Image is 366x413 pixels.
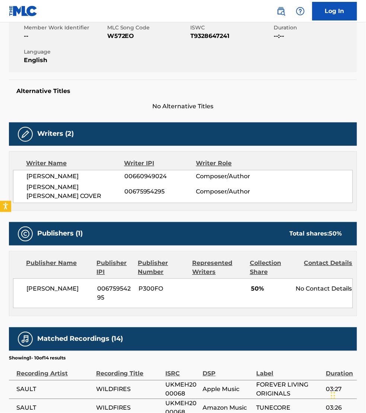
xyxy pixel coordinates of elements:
div: Represented Writers [192,259,245,277]
div: Publisher Number [138,259,187,277]
div: Publisher IPI [97,259,133,277]
span: UKMEH2000068 [166,381,199,398]
span: Amazon Music [203,404,253,413]
span: W572EO [107,32,189,41]
span: 50% [251,285,290,294]
span: WILDFIRES [96,385,162,394]
span: SAULT [16,404,92,413]
span: Member Work Identifier [24,24,105,32]
div: Recording Title [96,362,162,378]
span: WILDFIRES [96,404,162,413]
h5: Matched Recordings (14) [37,335,123,343]
span: [PERSON_NAME] [26,285,92,294]
span: P300FO [139,285,188,294]
div: Total shares: [290,230,342,238]
span: English [24,56,105,65]
a: Public Search [274,4,289,19]
span: 50 % [329,230,342,237]
img: search [277,7,286,16]
span: 00675954295 [97,285,133,302]
span: No Alternative Titles [9,102,357,111]
span: -- [24,32,105,41]
h5: Alternative Titles [16,87,350,95]
span: Composer/Author [196,188,261,196]
span: TUNECORE [257,404,322,413]
div: Writer IPI [124,159,196,168]
div: ISRC [166,362,199,378]
span: 00675954295 [124,188,196,196]
span: MLC Song Code [107,24,189,32]
span: Duration [274,24,355,32]
img: Matched Recordings [21,335,30,344]
img: help [296,7,305,16]
span: FOREVER LIVING ORIGINALS [257,381,322,398]
div: Label [257,362,322,378]
div: Help [293,4,308,19]
div: Publisher Name [26,259,91,277]
img: MLC Logo [9,6,38,16]
div: Duration [326,362,353,378]
div: Recording Artist [16,362,92,378]
span: --:-- [274,32,355,41]
span: Apple Music [203,385,253,394]
span: [PERSON_NAME] [26,172,124,181]
a: Log In [312,2,357,20]
div: Writer Name [26,159,124,168]
h5: Writers (2) [37,130,74,138]
div: No Contact Details [296,285,353,294]
img: Publishers [21,230,30,238]
iframe: Chat Widget [329,377,366,413]
div: DSP [203,362,253,378]
div: Collection Share [250,259,299,277]
div: Contact Details [304,259,353,277]
span: [PERSON_NAME] [PERSON_NAME] COVER [26,183,124,201]
p: Showing 1 - 10 of 14 results [9,355,66,362]
img: Writers [21,130,30,139]
div: Drag [331,385,335,407]
span: Language [24,48,105,56]
span: 03:26 [326,404,353,413]
div: Writer Role [196,159,262,168]
span: 03:27 [326,385,353,394]
span: ISWC [191,24,272,32]
h5: Publishers (1) [37,230,83,238]
span: 00660949024 [124,172,196,181]
span: T9328647241 [191,32,272,41]
span: Composer/Author [196,172,261,181]
span: SAULT [16,385,92,394]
